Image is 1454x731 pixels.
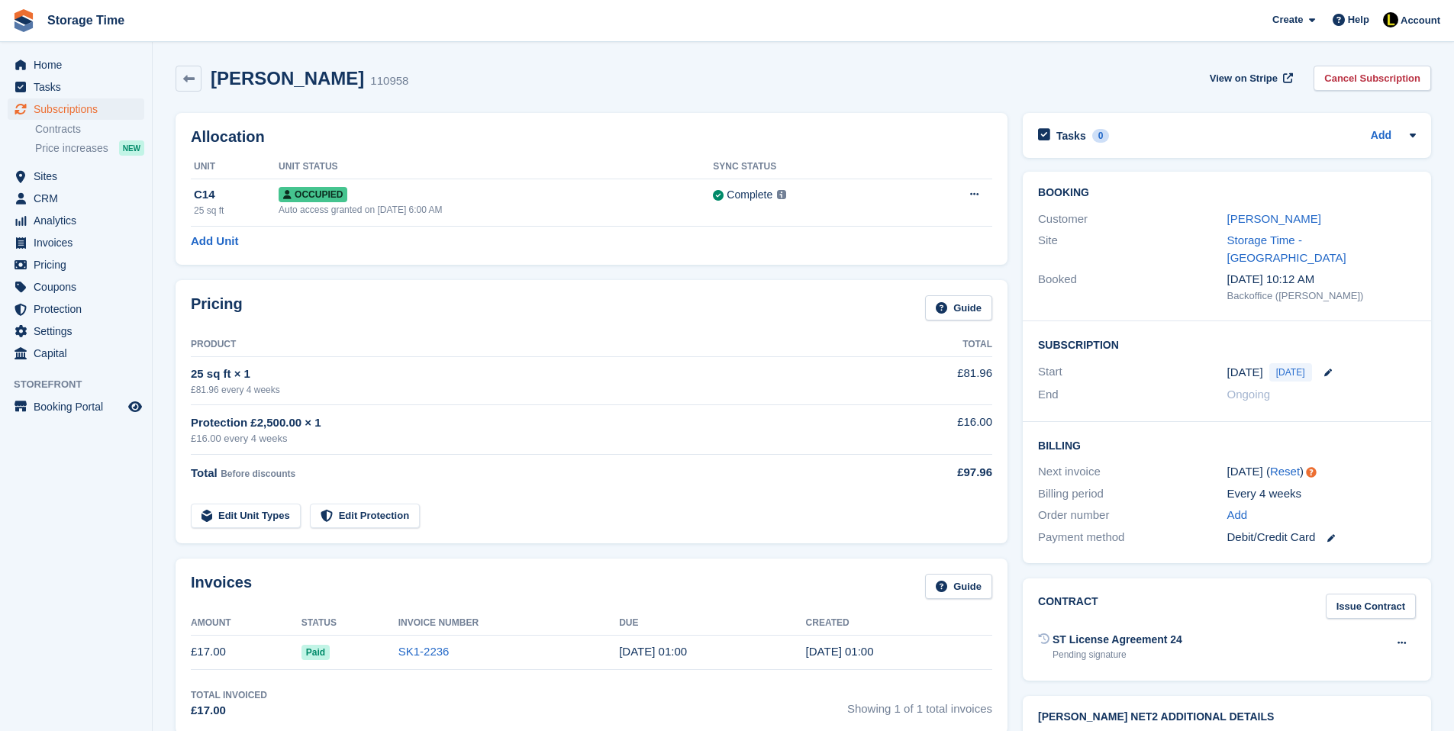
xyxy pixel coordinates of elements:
a: menu [8,54,144,76]
a: Preview store [126,398,144,416]
td: £81.96 [886,356,992,404]
span: Create [1272,12,1303,27]
span: Booking Portal [34,396,125,417]
a: Guide [925,295,992,320]
span: Ongoing [1227,388,1271,401]
th: Invoice Number [398,611,619,636]
span: Subscriptions [34,98,125,120]
a: [PERSON_NAME] [1227,212,1321,225]
img: Laaibah Sarwar [1383,12,1398,27]
div: Billing period [1038,485,1227,503]
h2: Subscription [1038,337,1416,352]
span: Price increases [35,141,108,156]
a: menu [8,276,144,298]
th: Status [301,611,398,636]
h2: Tasks [1056,129,1086,143]
th: Unit [191,155,279,179]
div: Start [1038,363,1227,382]
span: Capital [34,343,125,364]
a: menu [8,320,144,342]
span: Protection [34,298,125,320]
span: Help [1348,12,1369,27]
a: Storage Time [41,8,131,33]
a: menu [8,343,144,364]
div: Pending signature [1053,648,1182,662]
span: Settings [34,320,125,342]
th: Amount [191,611,301,636]
div: 0 [1092,129,1110,143]
div: NEW [119,140,144,156]
span: Sites [34,166,125,187]
a: View on Stripe [1204,66,1296,91]
a: Contracts [35,122,144,137]
h2: [PERSON_NAME] [211,68,364,89]
h2: Billing [1038,437,1416,452]
div: £97.96 [886,464,992,481]
div: Site [1038,232,1227,266]
div: C14 [194,186,279,204]
time: 2025-10-03 00:00:39 UTC [806,645,874,658]
div: Every 4 weeks [1227,485,1416,503]
a: Add Unit [191,233,238,250]
span: Coupons [34,276,125,298]
div: £81.96 every 4 weeks [191,383,886,397]
a: menu [8,396,144,417]
div: Total Invoiced [191,688,267,702]
div: Debit/Credit Card [1227,529,1416,546]
span: Home [34,54,125,76]
a: menu [8,166,144,187]
div: Complete [727,187,772,203]
span: Showing 1 of 1 total invoices [847,688,992,720]
h2: Pricing [191,295,243,320]
span: Pricing [34,254,125,275]
a: menu [8,210,144,231]
span: Invoices [34,232,125,253]
h2: [PERSON_NAME] Net2 Additional Details [1038,711,1416,723]
th: Unit Status [279,155,713,179]
div: Tooltip anchor [1304,465,1318,479]
h2: Allocation [191,128,992,146]
span: Tasks [34,76,125,98]
a: menu [8,232,144,253]
div: 25 sq ft [194,204,279,217]
a: Price increases NEW [35,140,144,156]
div: Backoffice ([PERSON_NAME]) [1227,288,1416,304]
h2: Invoices [191,574,252,599]
span: Storefront [14,377,152,392]
h2: Booking [1038,187,1416,199]
div: [DATE] ( ) [1227,463,1416,481]
th: Due [619,611,805,636]
a: menu [8,298,144,320]
span: CRM [34,188,125,209]
span: Before discounts [221,469,295,479]
h2: Contract [1038,594,1098,619]
span: View on Stripe [1210,71,1278,86]
a: Edit Unit Types [191,504,301,529]
div: Payment method [1038,529,1227,546]
div: £16.00 every 4 weeks [191,431,886,446]
div: 25 sq ft × 1 [191,365,886,383]
div: ST License Agreement 24 [1053,632,1182,648]
a: Guide [925,574,992,599]
a: Issue Contract [1326,594,1416,619]
div: Booked [1038,271,1227,303]
td: £16.00 [886,405,992,455]
div: Auto access granted on [DATE] 6:00 AM [279,203,713,217]
span: Total [191,466,218,479]
th: Sync Status [713,155,908,179]
a: Storage Time - [GEOGRAPHIC_DATA] [1227,233,1346,264]
span: Account [1401,13,1440,28]
a: menu [8,188,144,209]
a: Edit Protection [310,504,420,529]
th: Product [191,333,886,357]
span: [DATE] [1269,363,1312,382]
img: icon-info-grey-7440780725fd019a000dd9b08b2336e03edf1995a4989e88bcd33f0948082b44.svg [777,190,786,199]
div: 110958 [370,72,408,90]
time: 2025-10-04 00:00:00 UTC [619,645,687,658]
a: Cancel Subscription [1314,66,1431,91]
div: Customer [1038,211,1227,228]
span: Analytics [34,210,125,231]
span: Paid [301,645,330,660]
th: Created [806,611,992,636]
div: [DATE] 10:12 AM [1227,271,1416,288]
